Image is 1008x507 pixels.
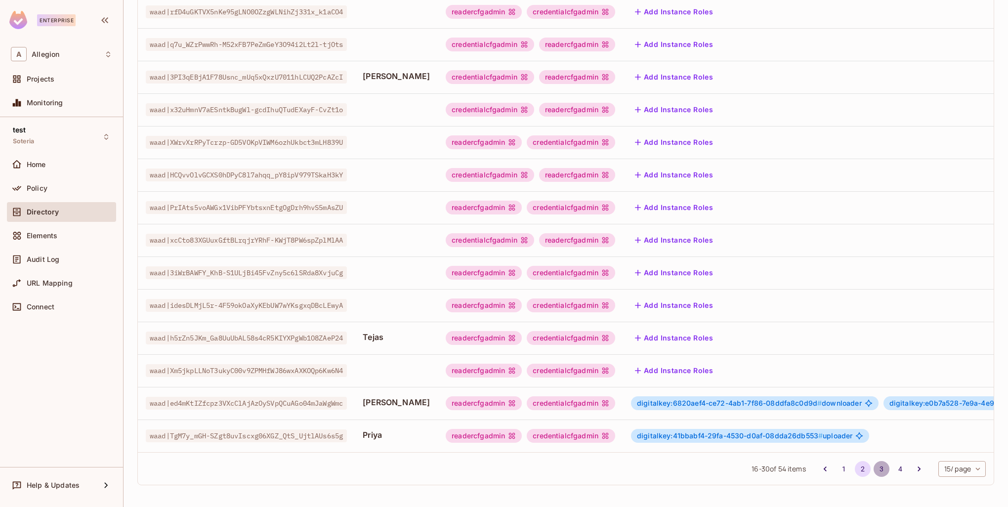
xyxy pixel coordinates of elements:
[527,5,615,19] div: credentialcfgadmin
[631,297,717,313] button: Add Instance Roles
[363,397,430,408] span: [PERSON_NAME]
[855,461,871,477] button: page 2
[27,481,80,489] span: Help & Updates
[446,168,534,182] div: credentialcfgadmin
[527,429,615,443] div: credentialcfgadmin
[446,70,534,84] div: credentialcfgadmin
[146,38,347,51] span: waad|q7u_WZrPwwRh-M52xFB7PeZmGeY3O94i2Lt2l-tjOts
[13,137,34,145] span: Soteria
[27,208,59,216] span: Directory
[817,461,833,477] button: Go to previous page
[527,298,615,312] div: credentialcfgadmin
[37,14,76,26] div: Enterprise
[32,50,59,58] span: Workspace: Allegion
[9,11,27,29] img: SReyMgAAAABJRU5ErkJggg==
[539,70,615,84] div: readercfgadmin
[539,103,615,117] div: readercfgadmin
[637,399,862,407] span: downloader
[363,71,430,82] span: [PERSON_NAME]
[146,364,347,377] span: waad|Xm5jkpLLNoT3ukyC00v9ZPMHfWJ86wxAXKOQp6Kw6N4
[752,464,805,474] span: 16 - 30 of 54 items
[637,432,852,440] span: uploader
[446,201,522,214] div: readercfgadmin
[631,200,717,215] button: Add Instance Roles
[446,5,522,19] div: readercfgadmin
[146,103,347,116] span: waad|x32uHmnV7aESntkBugWl-gcdIhuQTudEXayF-CvZt1o
[146,266,347,279] span: waad|3iWrBAWFY_KhB-S1ULjBi45FvZny5c6lSRda8XvjuCg
[27,255,59,263] span: Audit Log
[446,364,522,378] div: readercfgadmin
[446,266,522,280] div: readercfgadmin
[631,232,717,248] button: Add Instance Roles
[938,461,986,477] div: 15 / page
[631,265,717,281] button: Add Instance Roles
[146,299,347,312] span: waad|idesDLMjL5r-4F59okOaXyKEbUW7wYKsgxqDBcLEwyA
[446,429,522,443] div: readercfgadmin
[363,429,430,440] span: Priya
[146,201,347,214] span: waad|PrIAts5voAWGx1VibPFYbtsxnEtgOgDrh9hvS5mAsZU
[874,461,889,477] button: Go to page 3
[631,330,717,346] button: Add Instance Roles
[27,184,47,192] span: Policy
[146,397,347,410] span: waad|ed4mKtIZfcpz3VXcClAjAzOySVpQCuAGo04mJaWgWmc
[27,75,54,83] span: Projects
[27,303,54,311] span: Connect
[363,332,430,342] span: Tejas
[892,461,908,477] button: Go to page 4
[539,38,615,51] div: readercfgadmin
[27,279,73,287] span: URL Mapping
[446,233,534,247] div: credentialcfgadmin
[539,168,615,182] div: readercfgadmin
[637,399,822,407] span: digitalkey:6820aef4-ce72-4ab1-7f86-08ddfa8c0d9d
[446,135,522,149] div: readercfgadmin
[146,71,347,84] span: waad|3PI3qEBjA1F78Usnc_mUq5xQxzU7011hLCUQ2PcAZcI
[527,364,615,378] div: credentialcfgadmin
[27,161,46,169] span: Home
[27,99,63,107] span: Monitoring
[527,396,615,410] div: credentialcfgadmin
[836,461,852,477] button: Go to page 1
[146,332,347,344] span: waad|h5rZn5JKm_Ga8UuUbAL58s4cR5KIYXPgWb1O8ZAeP24
[11,47,27,61] span: A
[911,461,927,477] button: Go to next page
[817,399,822,407] span: #
[631,69,717,85] button: Add Instance Roles
[146,136,347,149] span: waad|XWrvXrRPyTcrzp-GD5VOKpVIWM6ozhUkbct3mLH839U
[816,461,928,477] nav: pagination navigation
[631,102,717,118] button: Add Instance Roles
[446,396,522,410] div: readercfgadmin
[146,234,347,247] span: waad|xcCto83XGUuxGftBLrqjrYRhF-KWjT8PW6spZplMlAA
[146,429,347,442] span: waad|TgM7y_mGH-SZgt8uvIscxg06XGZ_QtS_UjtlAUs6s5g
[446,103,534,117] div: credentialcfgadmin
[631,37,717,52] button: Add Instance Roles
[527,331,615,345] div: credentialcfgadmin
[818,431,823,440] span: #
[631,363,717,379] button: Add Instance Roles
[446,38,534,51] div: credentialcfgadmin
[446,331,522,345] div: readercfgadmin
[27,232,57,240] span: Elements
[631,167,717,183] button: Add Instance Roles
[146,5,347,18] span: waad|rfD4uGKTVX5nKe95gLNO0OZzgWLNihZj331x_k1aCO4
[527,135,615,149] div: credentialcfgadmin
[637,431,823,440] span: digitalkey:41bbabf4-29fa-4530-d0af-08dda26db553
[13,126,26,134] span: test
[631,134,717,150] button: Add Instance Roles
[527,266,615,280] div: credentialcfgadmin
[146,169,347,181] span: waad|HCQvvOlvGCXS0hDPyC8l7ahqq_pY8ipV979TSkaH3kY
[446,298,522,312] div: readercfgadmin
[527,201,615,214] div: credentialcfgadmin
[539,233,615,247] div: readercfgadmin
[631,4,717,20] button: Add Instance Roles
